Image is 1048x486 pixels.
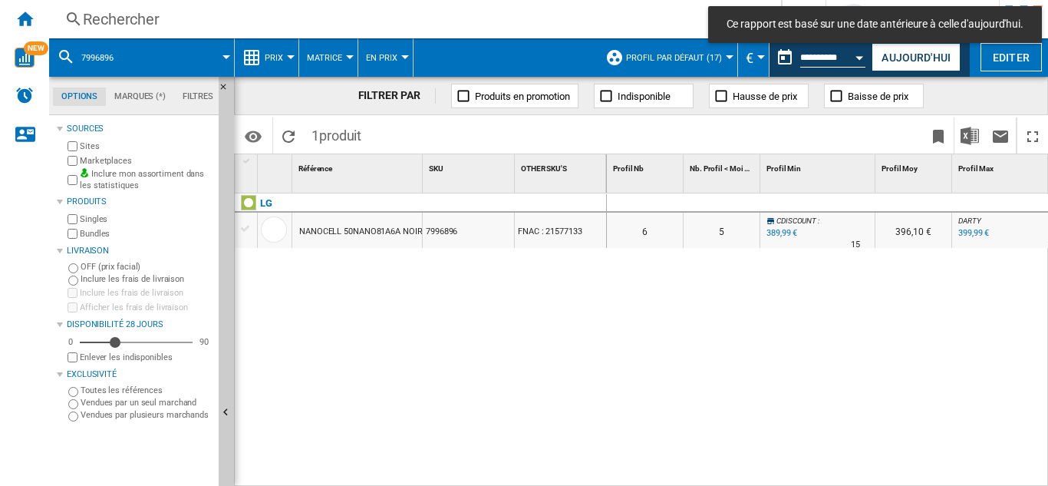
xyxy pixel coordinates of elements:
[242,38,291,77] div: Prix
[733,91,797,102] span: Hausse de prix
[954,117,985,154] button: Télécharger au format Excel
[174,88,222,106] md-tab-item: Filtres
[298,164,332,173] span: Référence
[429,164,443,173] span: SKU
[81,409,213,421] label: Vendues par plusieurs marchands
[846,41,874,69] button: Open calendar
[451,84,578,108] button: Produits en promotion
[626,38,730,77] button: Profil par défaut (17)
[319,127,361,144] span: produit
[81,273,213,285] label: Inclure les frais de livraison
[196,336,213,348] div: 90
[68,399,78,409] input: Vendues par un seul marchand
[426,154,514,178] div: SKU Sort None
[219,77,237,104] button: Masquer
[265,38,291,77] button: Prix
[607,213,683,248] div: 6
[304,117,369,150] span: 1
[83,8,741,30] div: Rechercher
[64,336,77,348] div: 0
[68,276,78,286] input: Inclure les frais de livraison
[80,168,213,192] label: Inclure mon assortiment dans les statistiques
[68,263,78,273] input: OFF (prix facial)
[766,164,801,173] span: Profil Min
[980,43,1042,71] button: Editer
[80,228,213,240] label: Bundles
[80,155,213,167] label: Marketplaces
[956,226,989,241] div: Mise à jour : mercredi 8 octobre 2025 02:00
[878,154,951,178] div: Sort None
[67,123,213,135] div: Sources
[958,164,994,173] span: Profil Max
[80,335,193,350] md-slider: Disponibilité
[57,38,226,77] div: 7996896
[366,53,397,63] span: En Prix
[81,53,114,63] span: 7996896
[626,53,722,63] span: Profil par défaut (17)
[238,122,269,150] button: Options
[848,91,908,102] span: Baisse de prix
[81,397,213,408] label: Vendues par un seul marchand
[295,154,422,178] div: Référence Sort None
[738,38,770,77] md-menu: Currency
[295,154,422,178] div: Sort None
[307,38,350,77] button: Matrice
[273,117,304,154] button: Recharger
[764,226,797,241] div: Mise à jour : mercredi 8 octobre 2025 02:00
[923,117,954,154] button: Créer un favoris
[81,261,213,273] label: OFF (prix facial)
[53,88,106,106] md-tab-item: Options
[67,319,213,331] div: Disponibilité 28 Jours
[68,387,78,397] input: Toutes les références
[610,154,683,178] div: Sort None
[690,164,743,173] span: Nb. Profil < Moi
[68,412,78,422] input: Vendues par plusieurs marchands
[261,154,292,178] div: Sort None
[299,214,437,250] div: NANOCELL 50NANO81A6A NOIR 50"
[24,41,48,55] span: NEW
[961,127,979,145] img: excel-24x24.png
[80,168,89,177] img: mysite-bg-18x18.png
[426,154,514,178] div: Sort None
[68,229,77,239] input: Bundles
[67,245,213,257] div: Livraison
[68,156,77,166] input: Marketplaces
[106,88,174,106] md-tab-item: Marques (*)
[80,352,213,363] label: Enlever les indisponibles
[985,117,1016,154] button: Envoyer ce rapport par email
[67,196,213,208] div: Produits
[746,38,761,77] button: €
[878,154,951,178] div: Profil Moy Sort None
[605,38,730,77] div: Profil par défaut (17)
[68,352,77,362] input: Afficher les frais de livraison
[818,217,819,225] span: :
[687,154,760,178] div: Nb. Profil < Moi Sort None
[68,141,77,151] input: Sites
[824,84,924,108] button: Baisse de prix
[515,213,606,248] div: FNAC : 21577133
[307,53,342,63] span: Matrice
[15,48,35,68] img: wise-card.svg
[763,154,875,178] div: Profil Min Sort None
[265,53,283,63] span: Prix
[958,217,981,225] span: DARTY
[358,88,437,104] div: FILTRER PAR
[80,141,213,152] label: Sites
[770,42,800,73] button: md-calendar
[872,43,961,71] button: Aujourd'hui
[594,84,694,108] button: Indisponible
[475,91,570,102] span: Produits en promotion
[1017,117,1048,154] button: Plein écran
[518,154,606,178] div: Sort None
[709,84,809,108] button: Hausse de prix
[68,170,77,190] input: Inclure mon assortiment dans les statistiques
[366,38,405,77] button: En Prix
[81,385,213,396] label: Toutes les références
[521,164,567,173] span: OTHER SKU'S
[80,287,213,299] label: Inclure les frais de livraison
[423,213,514,248] div: 7996896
